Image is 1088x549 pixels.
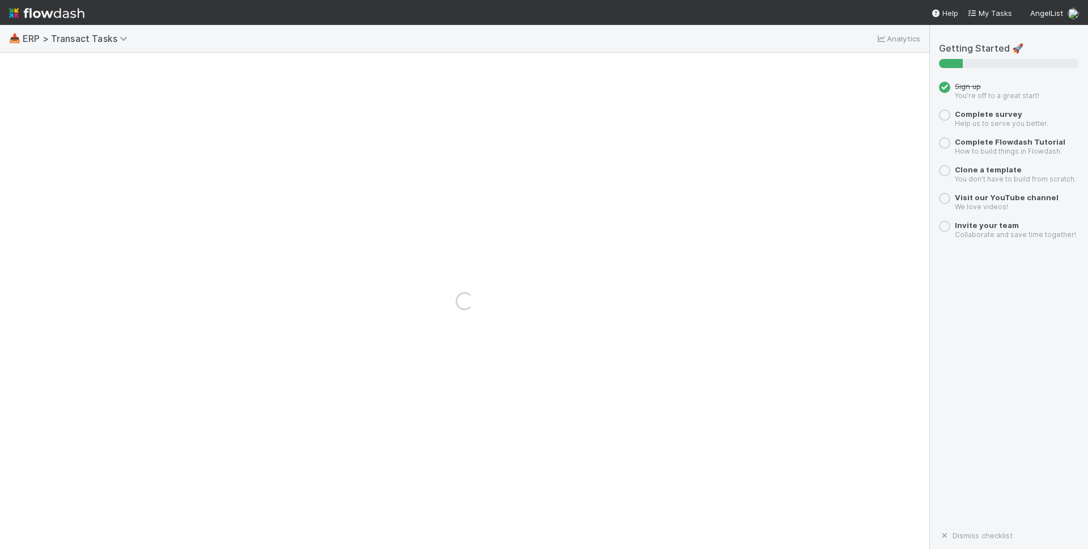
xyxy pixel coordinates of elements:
small: Help us to serve you better. [955,119,1048,128]
a: Clone a template [955,165,1022,174]
small: How to build things in Flowdash. [955,147,1062,155]
span: My Tasks [967,9,1012,18]
a: Complete Flowdash Tutorial [955,137,1065,146]
a: Visit our YouTube channel [955,193,1059,202]
small: You’re off to a great start! [955,91,1039,100]
span: 📥 [9,33,20,43]
h5: Getting Started 🚀 [939,43,1079,54]
a: Invite your team [955,221,1019,230]
span: Sign up [955,82,981,91]
span: ERP > Transact Tasks [23,33,133,44]
a: Analytics [875,32,920,45]
a: Complete survey [955,109,1022,119]
small: We love videos! [955,202,1008,211]
img: avatar_11833ecc-818b-4748-aee0-9d6cf8466369.png [1068,8,1079,19]
small: Collaborate and save time together! [955,230,1076,239]
div: Help [931,7,958,19]
a: My Tasks [967,7,1012,19]
img: logo-inverted-e16ddd16eac7371096b0.svg [9,3,84,23]
small: You don’t have to build from scratch. [955,175,1076,183]
span: AngelList [1030,9,1063,18]
a: Dismiss checklist [939,531,1013,540]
